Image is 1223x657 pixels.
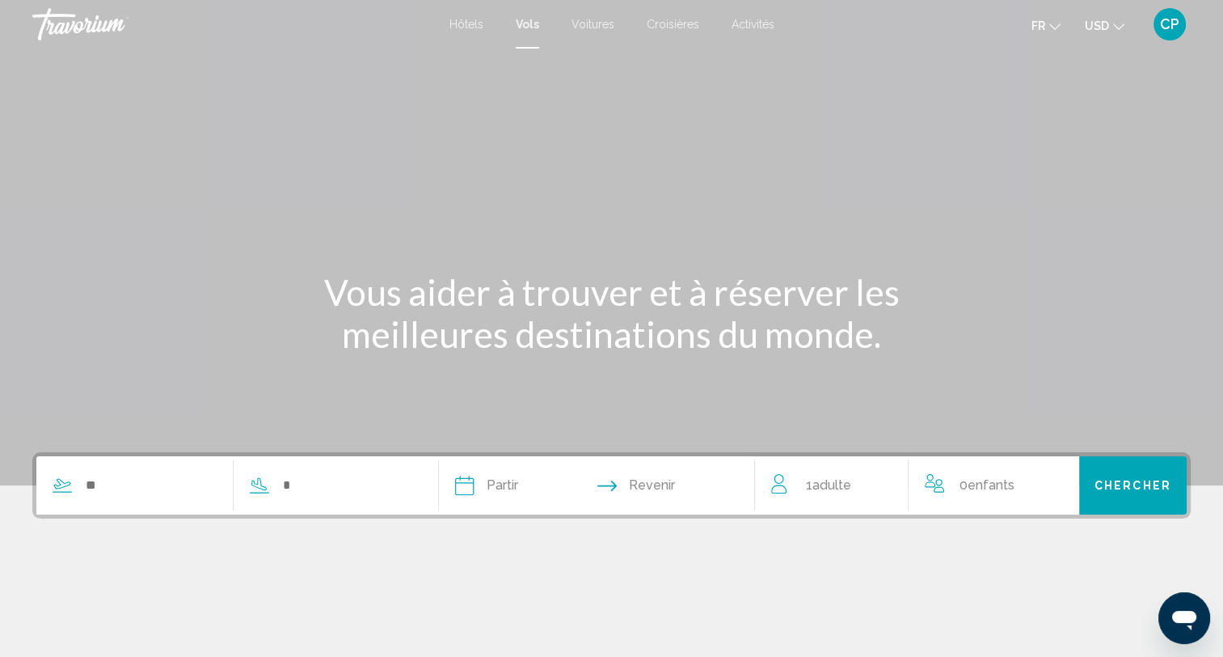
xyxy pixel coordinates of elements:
button: Return date [597,456,675,515]
span: 1 [805,474,850,497]
a: Vols [516,18,539,31]
button: Change currency [1085,14,1124,37]
button: Travelers: 1 adult, 0 children [755,456,1078,515]
span: Enfants [967,477,1014,493]
button: Depart date [455,456,518,515]
span: 0 [959,474,1014,497]
span: Adulte [812,477,850,493]
div: Search widget [36,456,1187,515]
span: Revenir [629,474,675,497]
span: fr [1031,19,1045,32]
a: Hôtels [449,18,483,31]
span: Chercher [1094,480,1171,493]
h1: Vous aider à trouver et à réserver les meilleures destinations du monde. [309,271,915,355]
a: Activités [732,18,774,31]
button: Change language [1031,14,1061,37]
span: USD [1085,19,1109,32]
a: Voitures [571,18,614,31]
button: Chercher [1079,456,1187,515]
iframe: Bouton de lancement de la fenêtre de messagerie [1158,592,1210,644]
a: Croisières [647,18,699,31]
span: CP [1160,16,1179,32]
a: Travorium [32,8,433,40]
button: User Menu [1149,7,1191,41]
